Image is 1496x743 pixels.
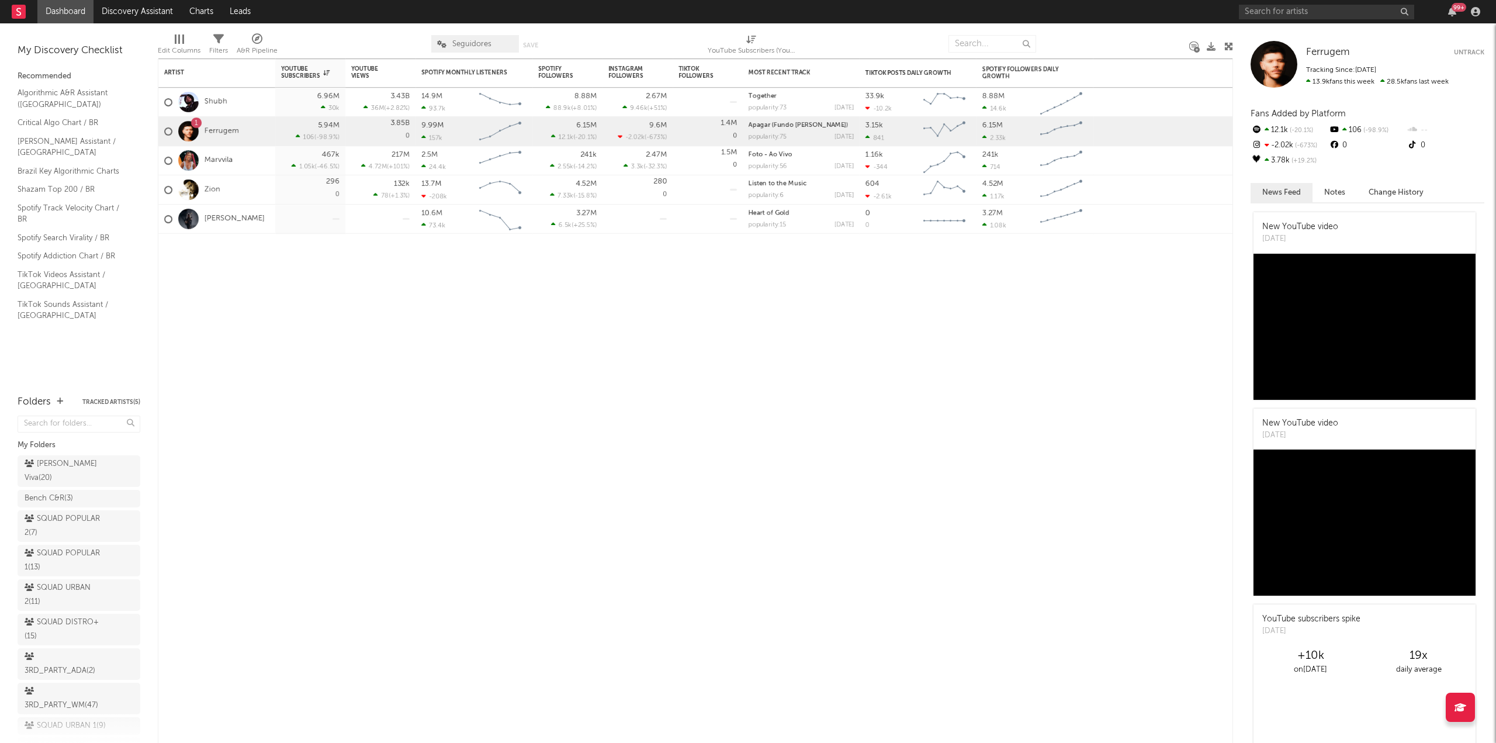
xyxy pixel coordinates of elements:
[1251,183,1313,202] button: News Feed
[749,122,848,129] a: Apagar (Fundo [PERSON_NAME])
[25,547,107,575] div: SQUAD POPULAR 1 ( 13 )
[1035,175,1088,205] svg: Chart title
[749,151,854,158] div: Foto - Ao Vivo
[649,105,665,112] span: +51 %
[18,250,129,262] a: Spotify Addiction Chart / BR
[918,205,971,234] svg: Chart title
[18,44,140,58] div: My Discovery Checklist
[18,579,140,611] a: SQUAD URBAN 2(11)
[557,164,573,170] span: 2.55k
[546,104,597,112] div: ( )
[18,165,129,178] a: Brazil Key Algorithmic Charts
[1288,127,1313,134] span: -20.1 %
[371,105,384,112] span: 36M
[1251,138,1328,153] div: -2.02k
[721,148,737,156] div: 1.5M
[573,105,595,112] span: +8.01 %
[296,133,340,141] div: ( )
[1035,88,1088,117] svg: Chart title
[1407,123,1484,138] div: --
[1076,67,1088,79] button: Filter by Spotify Followers Daily Growth
[1306,78,1374,85] span: 13.9k fans this week
[749,105,787,111] div: popularity: 73
[550,192,597,199] div: ( )
[398,67,410,78] button: Filter by YouTube Views
[209,44,228,58] div: Filters
[749,93,854,99] div: Together
[381,193,389,199] span: 78
[749,69,836,76] div: Most Recent Track
[834,163,854,170] div: [DATE]
[25,492,73,506] div: Bench C&R ( 3 )
[421,209,442,217] div: 10.6M
[576,180,597,188] div: 4.52M
[386,105,408,112] span: +2.82 %
[982,105,1006,112] div: 14.6k
[918,175,971,205] svg: Chart title
[1262,430,1338,441] div: [DATE]
[559,134,573,141] span: 12.1k
[865,151,883,158] div: 1.16k
[18,268,129,292] a: TikTok Videos Assistant / [GEOGRAPHIC_DATA]
[865,163,888,171] div: -344
[392,151,410,158] div: 217M
[982,163,1000,171] div: 714
[452,40,491,48] span: Seguidores
[1362,127,1388,134] span: -98.9 %
[292,163,340,170] div: ( )
[205,97,227,107] a: Shubh
[281,65,330,80] div: YouTube Subscribers
[630,105,647,112] span: 9.46k
[205,155,233,165] a: Marvvila
[25,719,106,733] div: SQUAD URBAN 1 ( 9 )
[299,164,315,170] span: 1.05k
[317,92,340,100] div: 6.96M
[18,455,140,487] a: [PERSON_NAME] Viva(20)
[1313,183,1357,202] button: Notes
[749,210,854,216] div: Heart of Gold
[25,685,107,713] div: 3RD_PARTY_WM ( 47 )
[474,88,527,117] svg: Chart title
[834,134,854,140] div: [DATE]
[303,134,314,141] span: 106
[18,510,140,542] a: SQUAD POPULAR 2(7)
[749,163,787,170] div: popularity: 56
[585,67,597,78] button: Filter by Spotify Followers
[538,65,579,80] div: Spotify Followers
[1365,663,1473,677] div: daily average
[1290,158,1317,164] span: +19.2 %
[982,222,1006,229] div: 1.08k
[25,581,107,609] div: SQUAD URBAN 2 ( 11 )
[351,65,392,80] div: YouTube Views
[421,180,441,188] div: 13.7M
[982,92,1005,100] div: 8.88M
[959,67,971,79] button: Filter by TikTok Posts Daily Growth
[209,29,228,63] div: Filters
[749,192,784,199] div: popularity: 6
[550,163,597,170] div: ( )
[1448,7,1456,16] button: 99+
[258,67,269,78] button: Filter by Artist
[1256,649,1365,663] div: +10k
[25,512,107,540] div: SQUAD POPULAR 2 ( 7 )
[865,180,879,188] div: 604
[646,134,665,141] span: -673 %
[1239,5,1414,19] input: Search for artists
[1365,649,1473,663] div: 19 x
[1251,109,1346,118] span: Fans Added by Platform
[237,44,278,58] div: A&R Pipeline
[625,134,645,141] span: -2.02k
[361,163,410,170] div: ( )
[575,164,595,170] span: -14.2 %
[576,122,597,129] div: 6.15M
[18,231,129,244] a: Spotify Search Virality / BR
[1357,183,1435,202] button: Change History
[982,180,1003,188] div: 4.52M
[749,181,854,187] div: Listen to the Music
[622,104,667,112] div: ( )
[575,134,595,141] span: -20.1 %
[18,116,129,129] a: Critical Algo Chart / BR
[749,210,789,216] a: Heart of Gold
[1452,3,1466,12] div: 99 +
[1306,67,1376,74] span: Tracking Since: [DATE]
